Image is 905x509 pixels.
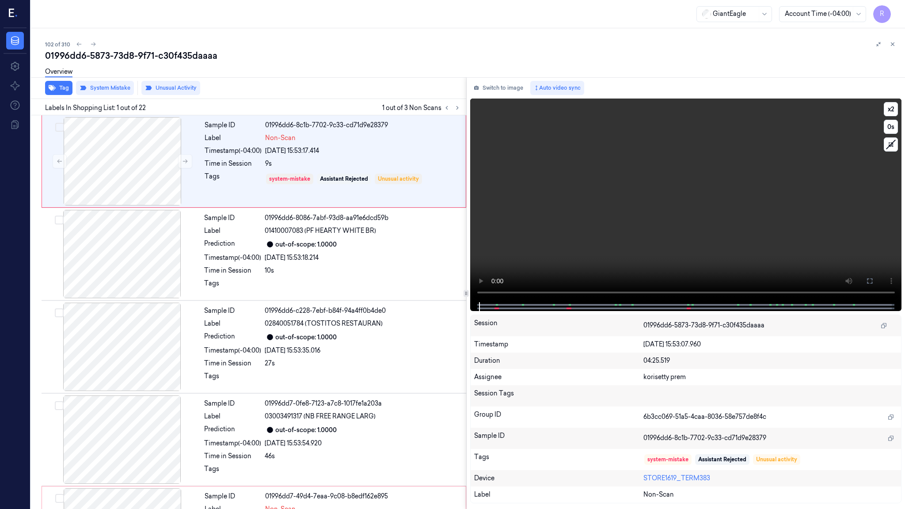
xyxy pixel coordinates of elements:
span: 02840051784 (TOSTITOS RESTAURAN) [265,319,383,328]
div: system-mistake [269,175,310,183]
div: Session [474,319,643,333]
div: 9s [265,159,460,168]
button: 0s [884,120,898,134]
button: Switch to image [470,81,527,95]
div: 10s [265,266,461,275]
span: 6b3cc069-51a5-4caa-8036-58e757de8f4c [643,412,766,422]
div: Time in Session [204,266,261,275]
div: Timestamp (-04:00) [204,346,261,355]
span: 01996dd6-8c1b-7702-9c33-cd71d9e28379 [643,433,766,443]
div: Label [474,490,643,499]
span: 03003491317 (NB FREE RANGE LARG) [265,412,376,421]
button: Select row [55,401,64,410]
button: Select row [55,123,64,132]
div: Tags [474,452,643,467]
div: Sample ID [205,121,262,130]
div: [DATE] 15:53:18.214 [265,253,461,262]
div: Time in Session [205,159,262,168]
div: Label [205,133,262,143]
div: Unusual activity [378,175,419,183]
div: Tags [205,172,262,186]
div: Device [474,474,643,483]
div: Unusual activity [756,456,797,463]
span: 01410007083 (PF HEARTY WHITE BR) [265,226,376,236]
button: Select row [55,494,64,503]
span: 01996dd6-5873-73d8-9f71-c30f435daaaa [643,321,764,330]
div: Timestamp (-04:00) [205,146,262,156]
div: Sample ID [204,213,261,223]
div: [DATE] 15:53:17.414 [265,146,460,156]
div: Label [204,319,261,328]
div: 01996dd6-8086-7abf-93d8-aa91e6dcd59b [265,213,461,223]
div: 01996dd6-c228-7ebf-b84f-94a4ff0b4de0 [265,306,461,315]
button: Tag [45,81,72,95]
div: STORE1619_TERM383 [643,474,897,483]
button: System Mistake [76,81,134,95]
div: Tags [204,279,261,293]
button: Unusual Activity [141,81,200,95]
div: Duration [474,356,643,365]
div: Sample ID [474,431,643,445]
div: Timestamp (-04:00) [204,439,261,448]
button: Select row [55,216,64,224]
span: 102 of 310 [45,41,70,48]
div: Assistant Rejected [698,456,746,463]
div: Tags [204,464,261,479]
div: Prediction [204,425,261,435]
a: Overview [45,67,72,77]
div: system-mistake [647,456,688,463]
span: Labels In Shopping List: 1 out of 22 [45,103,146,113]
div: Label [204,412,261,421]
div: Sample ID [204,399,261,408]
div: Assignee [474,372,643,382]
div: Time in Session [204,452,261,461]
div: [DATE] 15:53:35.016 [265,346,461,355]
button: R [873,5,891,23]
div: [DATE] 15:53:07.960 [643,340,897,349]
button: Auto video sync [530,81,584,95]
div: 46s [265,452,461,461]
div: Tags [204,372,261,386]
span: Non-Scan [265,133,296,143]
div: Session Tags [474,389,643,403]
div: korisetty prem [643,372,897,382]
div: 01996dd6-8c1b-7702-9c33-cd71d9e28379 [265,121,460,130]
div: Sample ID [204,306,261,315]
div: Label [204,226,261,236]
div: Prediction [204,239,261,250]
div: Timestamp (-04:00) [204,253,261,262]
div: 01996dd6-5873-73d8-9f71-c30f435daaaa [45,49,898,62]
span: Non-Scan [643,490,674,499]
div: 04:25.519 [643,356,897,365]
div: Timestamp [474,340,643,349]
div: out-of-scope: 1.0000 [275,333,337,342]
div: Sample ID [205,492,262,501]
div: 01996dd7-0fe8-7123-a7c8-1017fe1a203a [265,399,461,408]
button: Select row [55,308,64,317]
div: out-of-scope: 1.0000 [275,240,337,249]
div: 27s [265,359,461,368]
div: [DATE] 15:53:54.920 [265,439,461,448]
div: 01996dd7-49d4-7eaa-9c08-b8edf162e895 [265,492,460,501]
div: Time in Session [204,359,261,368]
button: x2 [884,102,898,116]
span: 1 out of 3 Non Scans [382,103,463,113]
div: Assistant Rejected [320,175,368,183]
div: out-of-scope: 1.0000 [275,425,337,435]
div: Group ID [474,410,643,424]
div: Prediction [204,332,261,342]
